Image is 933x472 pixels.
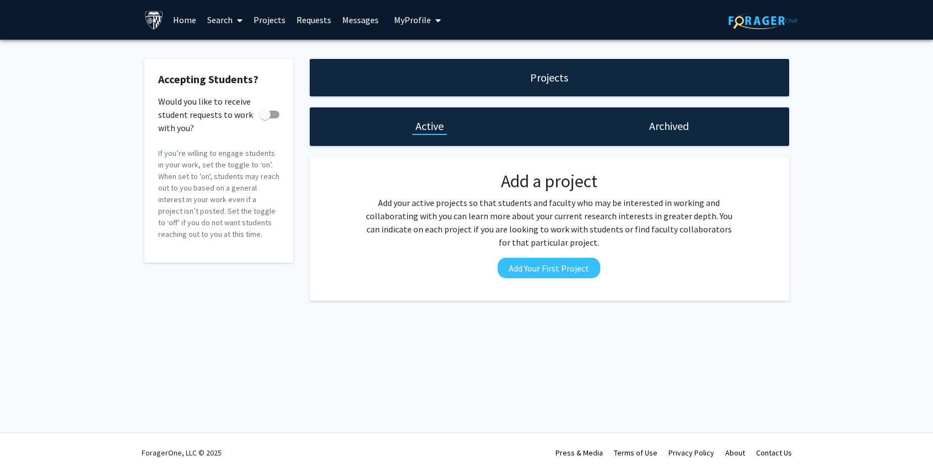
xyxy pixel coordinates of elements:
a: Search [202,1,248,39]
a: Privacy Policy [668,448,714,458]
p: Add your active projects so that students and faculty who may be interested in working and collab... [362,196,736,249]
a: Home [168,1,202,39]
h1: Projects [530,70,568,85]
a: Press & Media [556,448,603,458]
a: Terms of Use [614,448,657,458]
span: My Profile [394,14,431,25]
a: Contact Us [756,448,792,458]
a: Projects [248,1,291,39]
a: Requests [291,1,337,39]
h1: Archived [649,118,689,134]
a: Messages [337,1,384,39]
span: Would you like to receive student requests to work with you? [158,95,255,134]
p: If you’re willing to engage students in your work, set the toggle to ‘on’. When set to 'on', stud... [158,148,279,240]
div: ForagerOne, LLC © 2025 [142,433,222,472]
img: ForagerOne Logo [729,12,797,29]
h1: Active [416,118,444,134]
h2: Accepting Students? [158,73,279,86]
a: About [725,448,745,458]
iframe: Chat [8,422,47,464]
img: Johns Hopkins University Logo [144,10,164,30]
h2: Add a project [362,171,736,192]
button: Add Your First Project [498,258,600,278]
